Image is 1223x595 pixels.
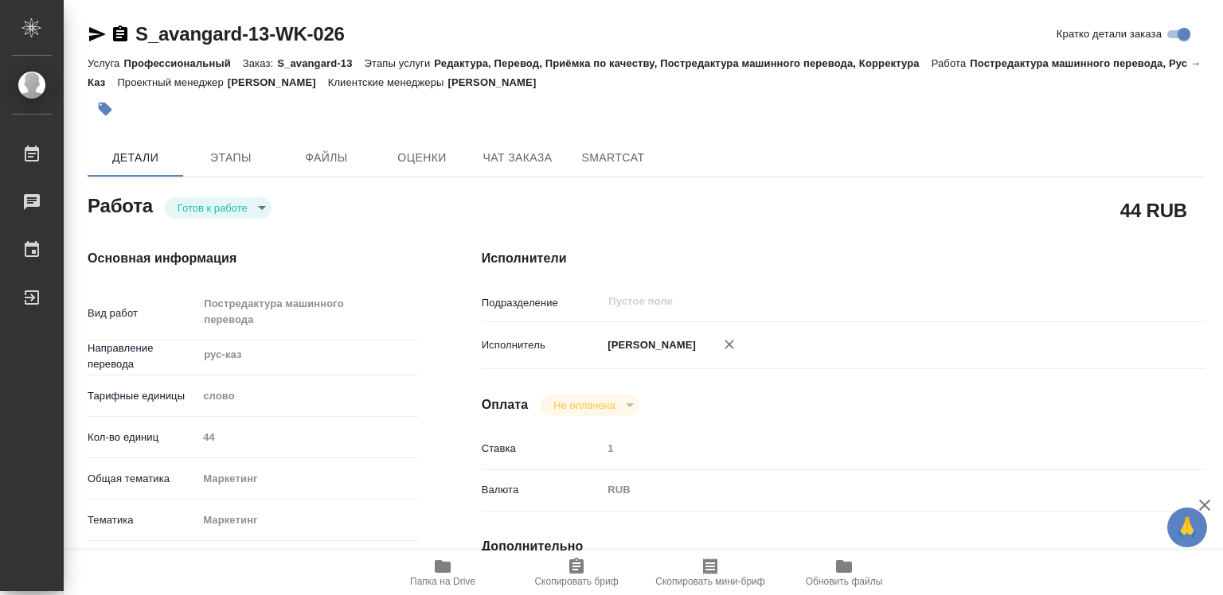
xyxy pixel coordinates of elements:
[712,327,747,362] button: Удалить исполнителя
[607,292,1108,311] input: Пустое поле
[173,201,252,215] button: Готов к работе
[328,76,448,88] p: Клиентские менеджеры
[482,337,603,353] p: Исполнитель
[482,395,529,414] h4: Оплата
[482,441,603,457] p: Ставка
[88,91,123,126] button: Добавить тэг
[117,76,227,88] p: Проектный менеджер
[88,305,197,321] p: Вид работ
[479,148,556,168] span: Чат заказа
[602,437,1145,460] input: Пустое поле
[277,57,364,69] p: S_avangard-13
[777,550,911,595] button: Обновить файлы
[575,148,651,168] span: SmartCat
[434,57,931,69] p: Редактура, Перевод, Приёмка по качеству, Постредактура машинного перевода, Корректура
[482,537,1205,556] h4: Дополнительно
[135,23,345,45] a: S_avangard-13-WK-026
[410,576,475,587] span: Папка на Drive
[643,550,777,595] button: Скопировать мини-бриф
[1120,196,1187,224] h2: 44 RUB
[806,576,883,587] span: Обновить файлы
[932,57,971,69] p: Работа
[602,476,1145,504] div: RUB
[376,550,510,595] button: Папка на Drive
[88,512,197,528] p: Тематика
[97,148,174,168] span: Детали
[193,148,269,168] span: Этапы
[541,395,639,416] div: Готов к работе
[1057,26,1162,42] span: Кратко детали заказа
[88,57,123,69] p: Услуга
[549,399,619,412] button: Не оплачена
[88,388,197,404] p: Тарифные единицы
[197,426,417,449] input: Пустое поле
[288,148,365,168] span: Файлы
[1167,507,1207,547] button: 🙏
[243,57,277,69] p: Заказ:
[228,76,328,88] p: [PERSON_NAME]
[88,340,197,372] p: Направление перевода
[88,471,197,487] p: Общая тематика
[88,430,197,445] p: Кол-во единиц
[384,148,460,168] span: Оценки
[447,76,548,88] p: [PERSON_NAME]
[1174,511,1201,544] span: 🙏
[111,25,130,44] button: Скопировать ссылку
[655,576,764,587] span: Скопировать мини-бриф
[197,507,417,534] div: Маркетинг
[482,482,603,498] p: Валюта
[88,25,107,44] button: Скопировать ссылку для ЯМессенджера
[123,57,242,69] p: Профессиональный
[482,295,603,311] p: Подразделение
[602,337,696,353] p: [PERSON_NAME]
[88,249,418,268] h4: Основная информация
[197,383,417,410] div: слово
[165,197,272,219] div: Готов к работе
[197,465,417,492] div: Маркетинг
[365,57,435,69] p: Этапы услуги
[510,550,643,595] button: Скопировать бриф
[88,190,153,219] h2: Работа
[534,576,618,587] span: Скопировать бриф
[482,249,1205,268] h4: Исполнители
